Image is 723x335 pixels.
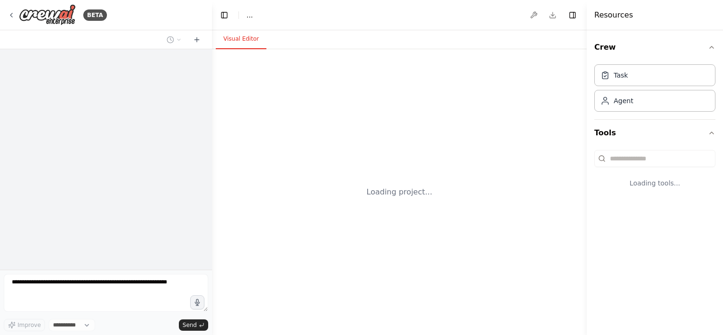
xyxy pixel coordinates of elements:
[614,96,633,106] div: Agent
[218,9,231,22] button: Hide left sidebar
[83,9,107,21] div: BETA
[247,10,253,20] nav: breadcrumb
[18,321,41,329] span: Improve
[4,319,45,331] button: Improve
[594,146,715,203] div: Tools
[594,120,715,146] button: Tools
[189,34,204,45] button: Start a new chat
[614,71,628,80] div: Task
[183,321,197,329] span: Send
[163,34,185,45] button: Switch to previous chat
[179,319,208,331] button: Send
[594,61,715,119] div: Crew
[594,34,715,61] button: Crew
[247,10,253,20] span: ...
[566,9,579,22] button: Hide right sidebar
[594,171,715,195] div: Loading tools...
[367,186,432,198] div: Loading project...
[216,29,266,49] button: Visual Editor
[594,9,633,21] h4: Resources
[190,295,204,309] button: Click to speak your automation idea
[19,4,76,26] img: Logo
